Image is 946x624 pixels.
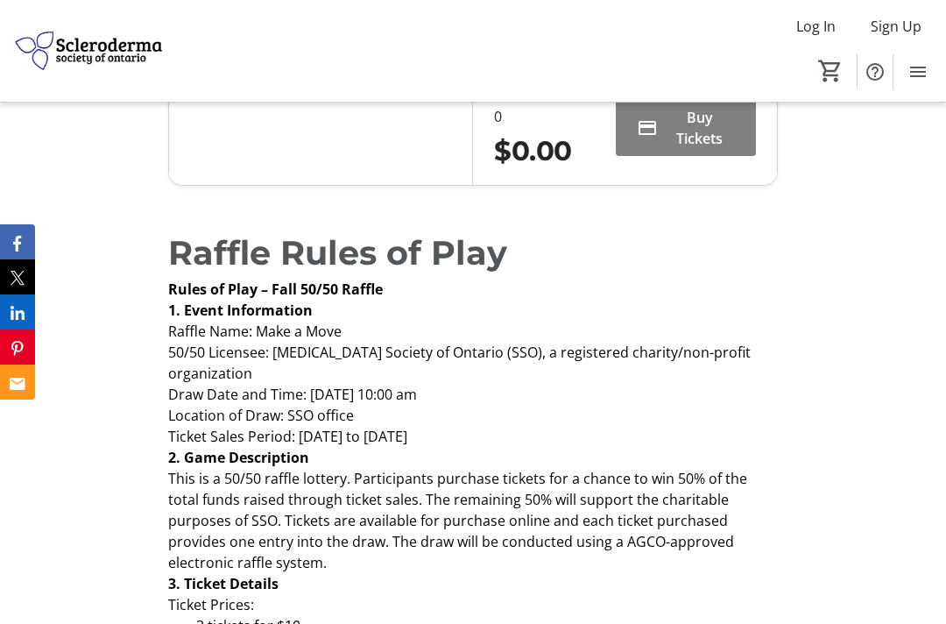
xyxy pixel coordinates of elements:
[494,131,588,171] div: $0.00
[168,322,342,341] span: Raffle Name: Make a Move
[858,54,893,89] button: Help
[665,107,735,149] span: Buy Tickets
[857,12,935,40] button: Sign Up
[168,406,354,425] span: Location of Draw: SSO office
[616,100,756,156] button: Buy Tickets
[168,595,254,614] span: Ticket Prices:
[168,385,417,404] span: Draw Date and Time: [DATE] 10:00 am
[782,12,850,40] button: Log In
[494,85,588,127] div: Total Tickets: 0
[168,280,383,299] strong: Rules of Play – Fall 50/50 Raffle
[168,469,747,572] span: This is a 50/50 raffle lottery. Participants purchase tickets for a chance to win 50% of the tota...
[815,55,846,87] button: Cart
[796,16,836,37] span: Log In
[871,16,921,37] span: Sign Up
[168,574,279,593] strong: 3. Ticket Details
[168,343,751,383] span: 50/50 Licensee: [MEDICAL_DATA] Society of Ontario (SSO), a registered charity/non-profit organiza...
[168,301,313,320] strong: 1. Event Information
[11,7,166,95] img: Scleroderma Society of Ontario's Logo
[900,54,935,89] button: Menu
[168,228,778,278] div: Raffle Rules of Play
[168,427,407,446] span: Ticket Sales Period: [DATE] to [DATE]
[168,448,309,467] strong: 2. Game Description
